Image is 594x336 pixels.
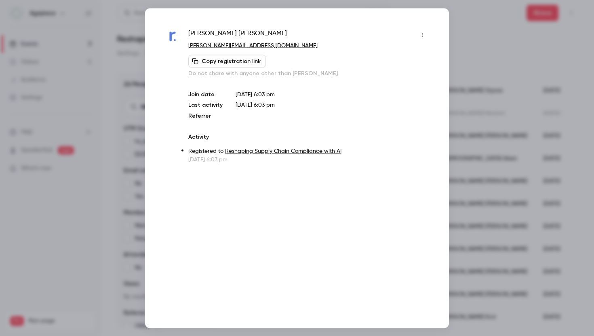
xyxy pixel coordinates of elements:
[188,101,223,109] p: Last activity
[188,42,318,48] a: [PERSON_NAME][EMAIL_ADDRESS][DOMAIN_NAME]
[188,28,287,41] span: [PERSON_NAME] [PERSON_NAME]
[236,90,429,98] p: [DATE] 6:03 pm
[188,55,266,68] button: Copy registration link
[188,147,429,155] p: Registered to
[188,133,429,141] p: Activity
[165,29,180,44] img: relatico.com
[225,148,341,154] a: Reshaping Supply Chain Compliance with AI
[188,112,223,120] p: Referrer
[236,102,275,108] span: [DATE] 6:03 pm
[188,90,223,98] p: Join date
[188,69,429,77] p: Do not share with anyone other than [PERSON_NAME]
[188,155,429,163] p: [DATE] 6:03 pm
